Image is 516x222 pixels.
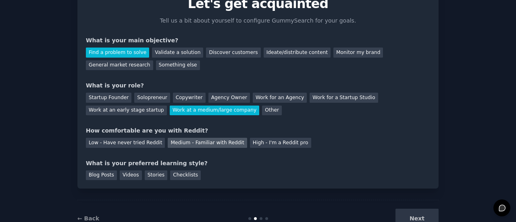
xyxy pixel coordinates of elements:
[86,106,167,116] div: Work at an early stage startup
[168,138,247,148] div: Medium - Familiar with Reddit
[86,170,117,181] div: Blog Posts
[152,48,203,58] div: Validate a solution
[250,138,311,148] div: High - I'm a Reddit pro
[86,93,131,103] div: Startup Founder
[156,17,360,25] p: Tell us a bit about yourself to configure GummySearch for your goals.
[86,81,430,90] div: What is your role?
[208,93,250,103] div: Agency Owner
[120,170,142,181] div: Videos
[156,60,200,71] div: Something else
[77,215,99,222] a: ← Back
[262,106,282,116] div: Other
[86,48,149,58] div: Find a problem to solve
[86,36,430,45] div: What is your main objective?
[86,127,430,135] div: How comfortable are you with Reddit?
[86,60,153,71] div: General market research
[145,170,167,181] div: Stories
[86,159,430,168] div: What is your preferred learning style?
[170,170,201,181] div: Checklists
[170,106,259,116] div: Work at a medium/large company
[134,93,170,103] div: Solopreneur
[333,48,383,58] div: Monitor my brand
[310,93,378,103] div: Work for a Startup Studio
[206,48,260,58] div: Discover customers
[86,138,165,148] div: Low - Have never tried Reddit
[253,93,307,103] div: Work for an Agency
[264,48,331,58] div: Ideate/distribute content
[173,93,206,103] div: Copywriter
